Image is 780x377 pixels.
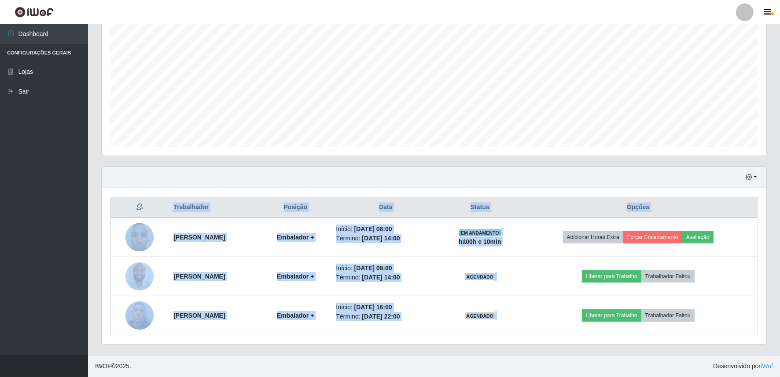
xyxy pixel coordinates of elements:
time: [DATE] 14:00 [362,235,400,242]
th: Status [441,197,519,218]
span: EM ANDAMENTO [459,229,501,236]
time: [DATE] 22:00 [362,313,400,320]
strong: Embalador + [277,234,314,241]
time: [DATE] 08:00 [354,225,392,232]
li: Início: [336,225,435,234]
span: © 2025 . [95,362,131,371]
strong: Embalador + [277,273,314,280]
li: Término: [336,234,435,243]
span: AGENDADO [465,273,496,280]
button: Trabalhador Faltou [641,270,695,283]
img: 1752536631960.jpeg [125,297,154,334]
li: Término: [336,312,435,321]
button: Adicionar Horas Extra [563,231,623,243]
th: Data [331,197,441,218]
button: Liberar para Trabalho [582,309,641,322]
time: [DATE] 14:00 [362,274,400,281]
strong: [PERSON_NAME] [173,234,225,241]
th: Trabalhador [168,197,260,218]
img: CoreUI Logo [15,7,54,18]
strong: há 00 h e 10 min [459,238,501,245]
time: [DATE] 16:00 [354,304,392,311]
button: Avaliação [682,231,714,243]
li: Término: [336,273,435,282]
a: iWof [761,362,773,370]
button: Liberar para Trabalho [582,270,641,283]
strong: [PERSON_NAME] [173,273,225,280]
th: Posição [260,197,331,218]
img: 1740014822664.jpeg [125,218,154,256]
time: [DATE] 08:00 [354,265,392,272]
img: 1742470973102.jpeg [125,258,154,295]
span: Desenvolvido por [713,362,773,371]
strong: Embalador + [277,312,314,319]
span: IWOF [95,362,111,370]
button: Trabalhador Faltou [641,309,695,322]
button: Forçar Encerramento [623,231,682,243]
strong: [PERSON_NAME] [173,312,225,319]
span: AGENDADO [465,312,496,319]
li: Início: [336,264,435,273]
th: Opções [519,197,757,218]
li: Início: [336,303,435,312]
